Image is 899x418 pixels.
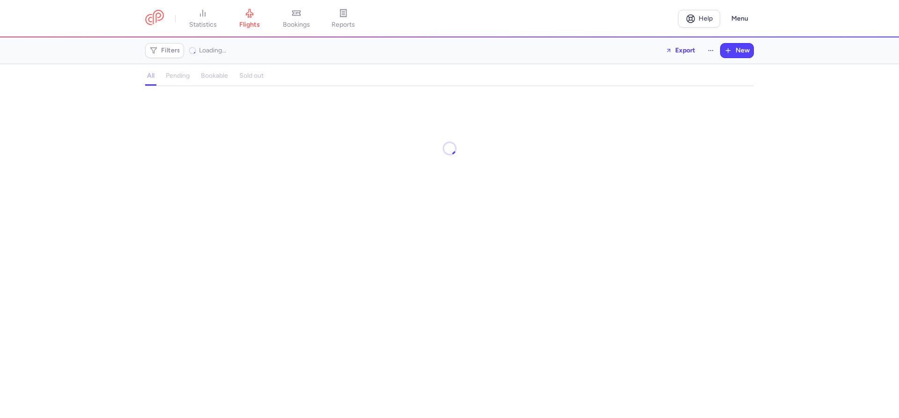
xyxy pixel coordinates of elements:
a: Help [678,10,720,28]
a: statistics [179,8,226,29]
span: flights [239,21,260,29]
span: Loading... [199,46,226,54]
button: Export [659,43,701,58]
span: reports [332,21,355,29]
a: CitizenPlane red outlined logo [145,10,164,27]
span: bookings [283,21,310,29]
button: Filters [146,44,184,58]
span: statistics [189,21,217,29]
span: Export [675,47,695,54]
span: Filters [161,47,180,54]
span: New [736,47,750,54]
a: bookings [273,8,320,29]
span: Help [699,15,713,22]
button: New [721,44,753,58]
button: Menu [726,10,754,28]
a: flights [226,8,273,29]
a: reports [320,8,367,29]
